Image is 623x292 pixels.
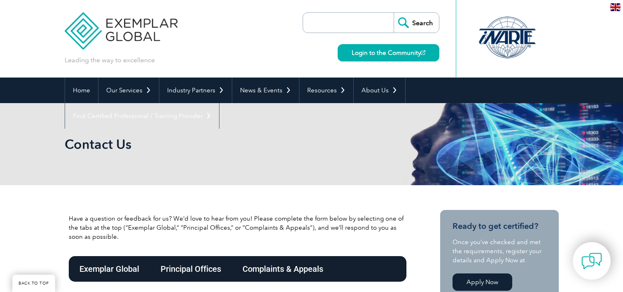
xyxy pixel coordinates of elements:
[65,56,155,65] p: Leading the way to excellence
[65,136,381,152] h1: Contact Us
[453,238,546,265] p: Once you’ve checked and met the requirements, register your details and Apply Now at
[421,50,425,55] img: open_square.png
[69,256,150,282] div: Exemplar Global
[12,275,55,292] a: BACK TO TOP
[232,78,299,103] a: News & Events
[65,78,98,103] a: Home
[150,256,232,282] div: Principal Offices
[338,44,439,61] a: Login to the Community
[69,214,406,241] p: Have a question or feedback for us? We’d love to hear from you! Please complete the form below by...
[65,103,219,129] a: Find Certified Professional / Training Provider
[98,78,159,103] a: Our Services
[453,221,546,231] h3: Ready to get certified?
[299,78,353,103] a: Resources
[394,13,439,33] input: Search
[159,78,232,103] a: Industry Partners
[610,3,621,11] img: en
[232,256,334,282] div: Complaints & Appeals
[581,251,602,271] img: contact-chat.png
[354,78,405,103] a: About Us
[453,273,512,291] a: Apply Now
